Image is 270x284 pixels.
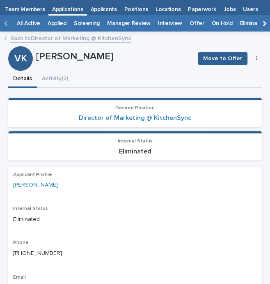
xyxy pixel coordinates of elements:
a: Back toDirector of Marketing @ KitchenSync [10,33,131,43]
span: Phone [13,240,29,245]
span: Desired Position [115,106,155,110]
a: Applied [48,15,66,32]
span: Internal Status [13,206,48,211]
a: On Hold [211,15,232,32]
a: Screening [74,15,100,32]
a: Interview [158,15,182,32]
a: Director of Marketing @ KitchenSync [79,114,191,122]
button: Activity (2) [37,71,73,88]
a: [PERSON_NAME] [13,181,58,189]
p: Eliminated [13,215,257,224]
p: [PERSON_NAME] [36,51,191,63]
span: Email [13,275,26,279]
a: [PHONE_NUMBER] [13,250,62,256]
button: Move to Offer [198,52,247,65]
button: Details [8,71,37,88]
p: Eliminated [13,148,257,156]
div: VK [8,28,33,64]
span: Move to Offer [203,54,242,63]
span: Applicant Profile [13,172,52,177]
a: All Active [17,15,40,32]
span: Internal Status [118,139,153,144]
a: Manager Review [107,15,151,32]
a: Eliminated [240,15,266,32]
a: Offer [190,15,204,32]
